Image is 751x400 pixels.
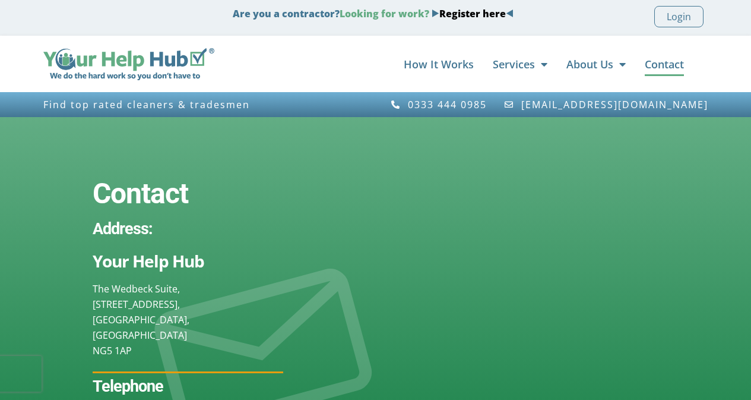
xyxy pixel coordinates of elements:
a: Login [654,6,704,27]
a: About Us [566,52,626,76]
a: Services [493,52,547,76]
span: [EMAIL_ADDRESS][DOMAIN_NAME] [518,99,708,110]
span: Looking for work? [340,7,429,20]
h2: Contact [93,177,283,211]
a: Register here [439,7,506,20]
a: Contact [645,52,684,76]
span: 0333 444 0985 [405,99,487,110]
a: 0333 444 0985 [391,99,487,110]
img: Blue Arrow - Right [432,10,439,17]
a: How It Works [404,52,474,76]
span: Login [667,9,691,24]
img: Your Help Hub Wide Logo [43,48,215,80]
nav: Menu [226,52,683,76]
img: Blue Arrow - Left [506,10,514,17]
strong: Are you a contractor? [233,7,514,20]
strong: Your Help Hub [93,250,204,272]
a: [EMAIL_ADDRESS][DOMAIN_NAME] [503,99,708,110]
p: The Wedbeck Suite, [STREET_ADDRESS], [GEOGRAPHIC_DATA], [GEOGRAPHIC_DATA] NG5 1AP [93,281,283,358]
h2: Telephone [93,374,283,398]
h3: Find top rated cleaners & tradesmen [43,99,370,110]
h2: Address: [93,217,283,241]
